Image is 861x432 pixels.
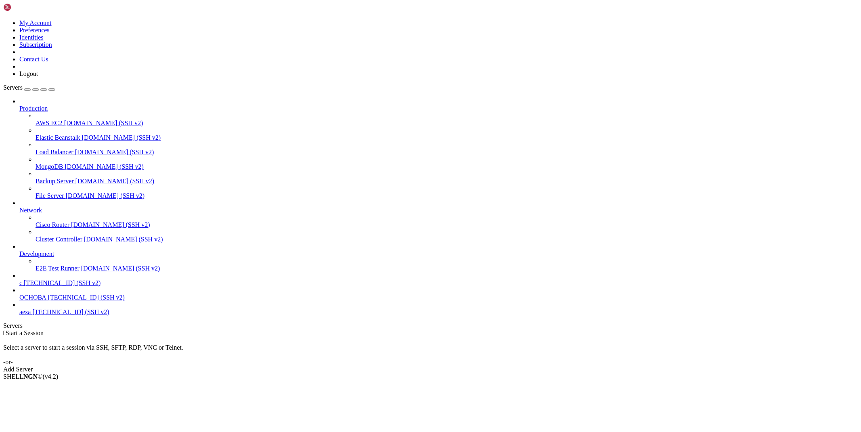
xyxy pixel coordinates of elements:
[36,185,858,199] li: File Server [DOMAIN_NAME] (SSH v2)
[32,308,109,315] span: [TECHNICAL_ID] (SSH v2)
[19,294,46,301] span: ОСНОВА
[66,192,145,199] span: [DOMAIN_NAME] (SSH v2)
[82,134,161,141] span: [DOMAIN_NAME] (SSH v2)
[36,149,858,156] a: Load Balancer [DOMAIN_NAME] (SSH v2)
[36,112,858,127] li: AWS EC2 [DOMAIN_NAME] (SSH v2)
[6,329,44,336] span: Start a Session
[36,170,858,185] li: Backup Server [DOMAIN_NAME] (SSH v2)
[19,207,42,214] span: Network
[19,250,858,258] a: Development
[36,236,82,243] span: Cluster Controller
[19,105,858,112] a: Production
[3,3,50,11] img: Shellngn
[36,163,63,170] span: MongoDB
[3,329,6,336] span: 
[19,19,52,26] a: My Account
[3,322,858,329] div: Servers
[36,127,858,141] li: Elastic Beanstalk [DOMAIN_NAME] (SSH v2)
[81,265,160,272] span: [DOMAIN_NAME] (SSH v2)
[36,134,858,141] a: Elastic Beanstalk [DOMAIN_NAME] (SSH v2)
[19,308,31,315] span: aeza
[19,56,48,63] a: Contact Us
[48,294,125,301] span: [TECHNICAL_ID] (SSH v2)
[19,287,858,301] li: ОСНОВА [TECHNICAL_ID] (SSH v2)
[36,120,63,126] span: AWS EC2
[19,207,858,214] a: Network
[19,272,858,287] li: с [TECHNICAL_ID] (SSH v2)
[36,265,858,272] a: E2E Test Runner [DOMAIN_NAME] (SSH v2)
[36,192,64,199] span: File Server
[3,366,858,373] div: Add Server
[19,199,858,243] li: Network
[19,98,858,199] li: Production
[19,34,44,41] a: Identities
[65,163,144,170] span: [DOMAIN_NAME] (SSH v2)
[71,221,150,228] span: [DOMAIN_NAME] (SSH v2)
[64,120,143,126] span: [DOMAIN_NAME] (SSH v2)
[36,156,858,170] li: MongoDB [DOMAIN_NAME] (SSH v2)
[19,301,858,316] li: aeza [TECHNICAL_ID] (SSH v2)
[36,134,80,141] span: Elastic Beanstalk
[36,221,69,228] span: Cisco Router
[75,149,154,155] span: [DOMAIN_NAME] (SSH v2)
[36,229,858,243] li: Cluster Controller [DOMAIN_NAME] (SSH v2)
[19,279,22,286] span: с
[75,178,155,185] span: [DOMAIN_NAME] (SSH v2)
[36,149,73,155] span: Load Balancer
[84,236,163,243] span: [DOMAIN_NAME] (SSH v2)
[19,27,50,34] a: Preferences
[3,84,23,91] span: Servers
[19,243,858,272] li: Development
[23,373,38,380] b: NGN
[19,105,48,112] span: Production
[36,265,80,272] span: E2E Test Runner
[36,221,858,229] a: Cisco Router [DOMAIN_NAME] (SSH v2)
[36,178,858,185] a: Backup Server [DOMAIN_NAME] (SSH v2)
[19,70,38,77] a: Logout
[36,141,858,156] li: Load Balancer [DOMAIN_NAME] (SSH v2)
[36,178,74,185] span: Backup Server
[36,236,858,243] a: Cluster Controller [DOMAIN_NAME] (SSH v2)
[19,279,858,287] a: с [TECHNICAL_ID] (SSH v2)
[19,308,858,316] a: aeza [TECHNICAL_ID] (SSH v2)
[19,41,52,48] a: Subscription
[3,337,858,366] div: Select a server to start a session via SSH, SFTP, RDP, VNC or Telnet. -or-
[36,214,858,229] li: Cisco Router [DOMAIN_NAME] (SSH v2)
[36,120,858,127] a: AWS EC2 [DOMAIN_NAME] (SSH v2)
[43,373,59,380] span: 4.2.0
[19,250,54,257] span: Development
[24,279,101,286] span: [TECHNICAL_ID] (SSH v2)
[36,192,858,199] a: File Server [DOMAIN_NAME] (SSH v2)
[36,163,858,170] a: MongoDB [DOMAIN_NAME] (SSH v2)
[19,294,858,301] a: ОСНОВА [TECHNICAL_ID] (SSH v2)
[3,84,55,91] a: Servers
[3,373,58,380] span: SHELL ©
[36,258,858,272] li: E2E Test Runner [DOMAIN_NAME] (SSH v2)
